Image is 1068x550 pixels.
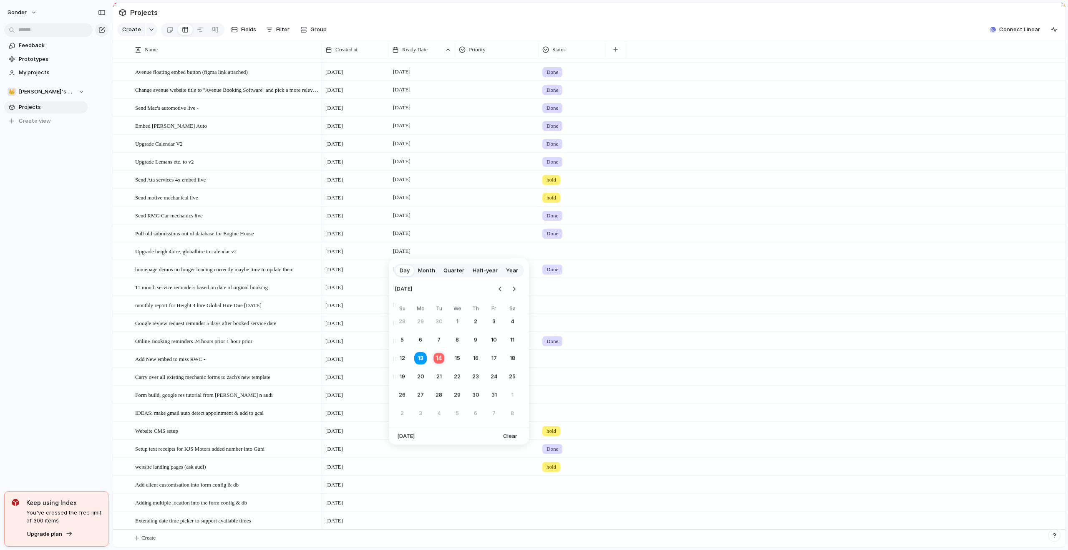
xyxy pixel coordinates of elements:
button: Monday, November 3rd, 2025 [413,406,428,421]
button: Monday, October 13th, 2025, selected [413,351,428,366]
button: Day [395,264,414,277]
span: Day [400,266,410,275]
button: Friday, October 3rd, 2025 [486,314,501,329]
button: Monday, October 27th, 2025 [413,388,428,403]
button: Wednesday, October 29th, 2025 [450,388,465,403]
button: Friday, November 7th, 2025 [486,406,501,421]
button: Sunday, October 26th, 2025 [395,388,410,403]
button: Sunday, October 5th, 2025 [395,333,410,348]
button: Clear [500,431,521,442]
button: Wednesday, October 15th, 2025 [450,351,465,366]
button: Saturday, November 1st, 2025 [505,388,520,403]
span: Clear [503,432,517,441]
th: Sunday [395,305,410,314]
button: Thursday, October 9th, 2025 [468,333,483,348]
th: Saturday [505,305,520,314]
button: Sunday, October 12th, 2025 [395,351,410,366]
button: Tuesday, October 7th, 2025 [431,333,446,348]
button: Friday, October 17th, 2025 [486,351,501,366]
span: Year [506,266,518,275]
button: Friday, October 10th, 2025 [486,333,501,348]
button: Sunday, October 19th, 2025 [395,369,410,384]
button: Thursday, October 23rd, 2025 [468,369,483,384]
button: Half-year [469,264,502,277]
button: Quarter [439,264,469,277]
button: Year [502,264,522,277]
button: Tuesday, October 28th, 2025 [431,388,446,403]
th: Wednesday [450,305,465,314]
button: Friday, October 24th, 2025 [486,369,501,384]
span: Quarter [443,266,464,275]
button: Saturday, October 25th, 2025 [505,369,520,384]
button: Saturday, October 11th, 2025 [505,333,520,348]
button: Friday, October 31st, 2025 [486,388,501,403]
th: Tuesday [431,305,446,314]
span: Month [418,266,435,275]
th: Thursday [468,305,483,314]
button: Thursday, October 2nd, 2025 [468,314,483,329]
button: Thursday, October 16th, 2025 [468,351,483,366]
button: Month [414,264,439,277]
button: Monday, October 6th, 2025 [413,333,428,348]
span: Half-year [473,266,498,275]
button: Saturday, November 8th, 2025 [505,406,520,421]
table: October 2025 [395,305,520,421]
span: [DATE] [397,432,415,441]
button: Saturday, October 4th, 2025 [505,314,520,329]
button: Thursday, October 30th, 2025 [468,388,483,403]
button: Wednesday, October 22nd, 2025 [450,369,465,384]
button: Today, Tuesday, October 14th, 2025 [431,350,447,366]
button: Go to the Next Month [508,283,520,295]
button: Wednesday, October 8th, 2025 [450,333,465,348]
button: Sunday, November 2nd, 2025 [395,406,410,421]
th: Friday [486,305,501,314]
button: Wednesday, October 1st, 2025 [450,314,465,329]
button: Tuesday, October 21st, 2025 [431,369,446,384]
button: Go to the Previous Month [494,283,506,295]
button: Tuesday, September 30th, 2025 [431,314,446,329]
button: Saturday, October 18th, 2025 [505,351,520,366]
button: Wednesday, November 5th, 2025 [450,406,465,421]
button: Thursday, November 6th, 2025 [468,406,483,421]
span: [DATE] [395,280,412,298]
th: Monday [413,305,428,314]
button: Tuesday, November 4th, 2025 [431,406,446,421]
button: Monday, September 29th, 2025 [413,314,428,329]
button: Monday, October 20th, 2025 [413,369,428,384]
button: Sunday, September 28th, 2025 [395,314,410,329]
